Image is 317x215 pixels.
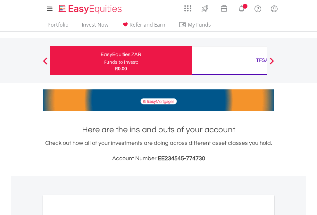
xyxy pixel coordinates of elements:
[233,2,250,14] a: Notifications
[43,139,274,163] div: Check out how all of your investments are doing across different asset classes you hold.
[43,154,274,163] h3: Account Number:
[54,50,188,59] div: EasyEquities ZAR
[184,5,191,12] img: grid-menu-icon.svg
[119,21,168,31] a: Refer and Earn
[115,65,127,71] span: R0.00
[56,2,124,14] a: Home page
[43,89,274,111] img: EasyMortage Promotion Banner
[104,59,138,65] div: Funds to invest:
[43,124,274,136] h1: Here are the ins and outs of your account
[250,2,266,14] a: FAQ's and Support
[200,3,210,13] img: thrive-v2.svg
[45,21,71,31] a: Portfolio
[179,21,221,29] span: My Funds
[57,4,124,14] img: EasyEquities_Logo.png
[39,61,52,67] button: Previous
[129,21,165,28] span: Refer and Earn
[158,155,205,161] span: EE234545-774730
[265,61,278,67] button: Next
[79,21,111,31] a: Invest Now
[219,3,229,13] img: vouchers-v2.svg
[266,2,282,16] a: My Profile
[214,2,233,13] a: Vouchers
[180,2,196,12] a: AppsGrid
